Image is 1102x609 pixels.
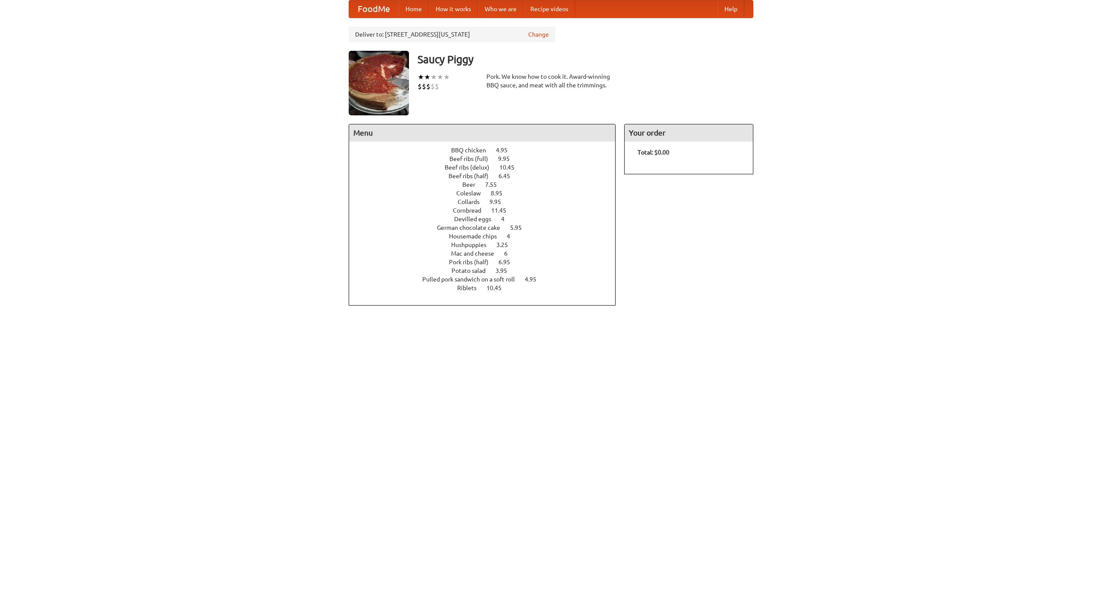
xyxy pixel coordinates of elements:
a: Housemade chips 4 [449,233,526,240]
a: Recipe videos [523,0,575,18]
a: German chocolate cake 5.95 [437,224,538,231]
span: Potato salad [452,267,494,274]
li: ★ [430,72,437,82]
a: Cornbread 11.45 [453,207,522,214]
li: $ [426,82,430,91]
li: $ [418,82,422,91]
li: ★ [443,72,450,82]
span: Mac and cheese [451,250,503,257]
span: 9.95 [489,198,510,205]
a: Change [528,30,549,39]
span: 4.95 [496,147,516,154]
div: Pork. We know how to cook it. Award-winning BBQ sauce, and meat with all the trimmings. [486,72,616,90]
span: 4 [501,216,513,223]
a: Beef ribs (half) 6.45 [449,173,526,179]
a: Pork ribs (half) 6.95 [449,259,526,266]
li: ★ [418,72,424,82]
span: Hushpuppies [451,241,495,248]
a: Pulled pork sandwich on a soft roll 4.95 [422,276,552,283]
span: Housemade chips [449,233,505,240]
span: 11.45 [491,207,515,214]
a: Home [399,0,429,18]
span: Beef ribs (half) [449,173,497,179]
img: angular.jpg [349,51,409,115]
span: 4 [507,233,519,240]
a: BBQ chicken 4.95 [451,147,523,154]
span: Beef ribs (full) [449,155,497,162]
h4: Your order [625,124,753,142]
span: 4.95 [525,276,545,283]
a: Beer 7.55 [462,181,513,188]
span: Beef ribs (delux) [445,164,498,171]
span: Coleslaw [456,190,489,197]
li: $ [435,82,439,91]
span: 7.55 [485,181,505,188]
h3: Saucy Piggy [418,51,753,68]
span: 10.45 [499,164,523,171]
a: Help [718,0,744,18]
a: Riblets 10.45 [457,284,517,291]
a: Mac and cheese 6 [451,250,523,257]
a: Beef ribs (full) 9.95 [449,155,526,162]
span: Devilled eggs [454,216,500,223]
a: Hushpuppies 3.25 [451,241,524,248]
span: 6 [504,250,516,257]
a: Devilled eggs 4 [454,216,520,223]
span: Riblets [457,284,485,291]
a: Who we are [478,0,523,18]
a: Collards 9.95 [458,198,517,205]
span: 9.95 [498,155,518,162]
span: Collards [458,198,488,205]
span: 3.95 [495,267,516,274]
a: Coleslaw 8.95 [456,190,518,197]
span: 5.95 [510,224,530,231]
h4: Menu [349,124,615,142]
a: FoodMe [349,0,399,18]
a: Potato salad 3.95 [452,267,523,274]
span: Pulled pork sandwich on a soft roll [422,276,523,283]
span: German chocolate cake [437,224,509,231]
span: 3.25 [496,241,517,248]
span: 6.95 [498,259,519,266]
span: BBQ chicken [451,147,495,154]
a: How it works [429,0,478,18]
li: $ [422,82,426,91]
li: ★ [437,72,443,82]
div: Deliver to: [STREET_ADDRESS][US_STATE] [349,27,555,42]
a: Beef ribs (delux) 10.45 [445,164,530,171]
li: ★ [424,72,430,82]
span: 6.45 [498,173,519,179]
li: $ [430,82,435,91]
span: Beer [462,181,484,188]
span: 10.45 [486,284,510,291]
span: Pork ribs (half) [449,259,497,266]
span: 8.95 [491,190,511,197]
span: Cornbread [453,207,490,214]
b: Total: $0.00 [638,149,669,156]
